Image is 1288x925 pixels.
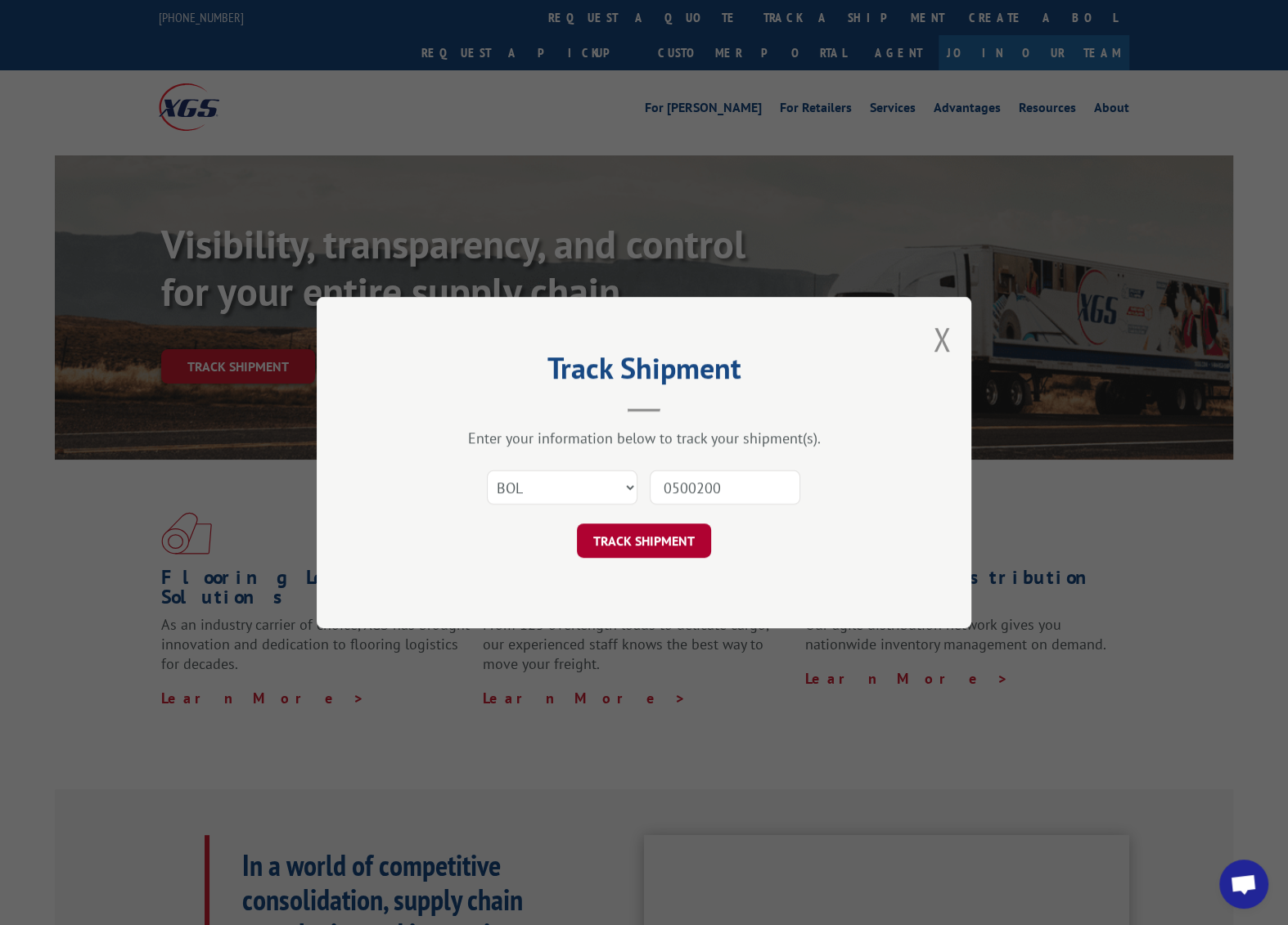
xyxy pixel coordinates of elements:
h2: Track Shipment [399,357,889,388]
input: Number(s) [650,470,800,505]
button: TRACK SHIPMENT [577,523,711,558]
button: Close modal [933,317,951,361]
a: Open chat [1219,860,1268,909]
div: Enter your information below to track your shipment(s). [399,429,889,447]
